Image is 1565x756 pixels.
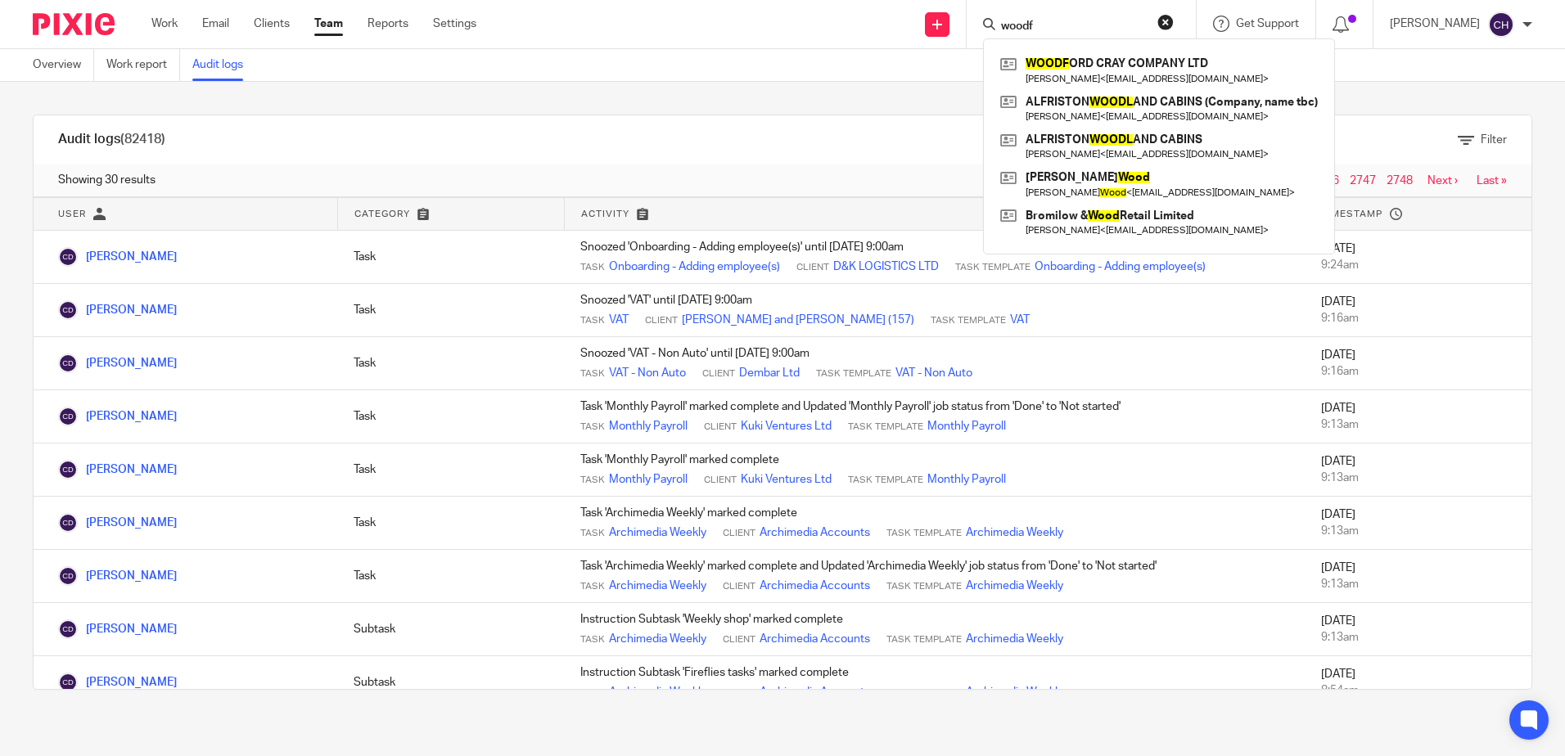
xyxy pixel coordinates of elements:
div: 9:24am [1321,257,1515,273]
img: Chris Demetriou [58,247,78,267]
span: Task [580,421,605,434]
a: [PERSON_NAME] [58,304,177,316]
span: Task Template [848,421,923,434]
span: Client [704,474,737,487]
td: [DATE] [1305,550,1531,603]
span: Task Template [886,580,962,593]
td: Instruction Subtask 'Fireflies tasks' marked complete [564,656,1305,709]
td: [DATE] [1305,656,1531,709]
a: Monthly Payroll [609,471,688,488]
td: Task [337,497,564,550]
td: Snoozed 'Onboarding - Adding employee(s)' until [DATE] 9:00am [564,231,1305,284]
span: Task Template [955,261,1031,274]
td: Task 'Monthly Payroll' marked complete and Updated 'Monthly Payroll' job status from 'Done' to 'N... [564,390,1305,443]
span: Task [580,314,605,327]
td: [DATE] [1305,603,1531,656]
button: Clear [1157,14,1174,30]
a: Last » [1477,175,1507,187]
div: 9:13am [1321,576,1515,592]
a: [PERSON_NAME] [58,517,177,529]
img: Chris Demetriou [58,619,78,639]
a: Work report [106,49,180,81]
a: Archimedia Weekly [609,631,706,647]
a: Kuki Ventures Ltd [741,471,832,488]
img: Chris Demetriou [58,407,78,426]
a: Archimedia Accounts [760,524,870,541]
a: VAT [609,312,629,328]
span: Get Support [1236,18,1299,29]
td: Task 'Archimedia Weekly' marked complete [564,497,1305,550]
td: Instruction Subtask 'Weekly shop' marked complete [564,603,1305,656]
a: [PERSON_NAME] [58,464,177,475]
img: Chris Demetriou [58,673,78,692]
td: Subtask [337,656,564,709]
span: Task Template [931,314,1006,327]
a: [PERSON_NAME] [58,358,177,369]
img: Chris Demetriou [58,353,78,373]
span: Task Template [848,474,923,487]
td: [DATE] [1305,337,1531,390]
td: [DATE] [1305,284,1531,337]
span: Showing 30 results [58,172,156,188]
p: [PERSON_NAME] [1390,16,1480,32]
td: Snoozed 'VAT - Non Auto' until [DATE] 9:00am [564,337,1305,390]
a: Dembar Ltd [739,365,800,381]
span: Activity [581,209,629,218]
div: 9:13am [1321,470,1515,486]
a: [PERSON_NAME] [58,251,177,263]
span: Task [580,633,605,646]
nav: pager [1202,174,1507,187]
a: Audit logs [192,49,255,81]
a: Monthly Payroll [927,418,1006,434]
input: Search [999,20,1147,34]
a: Next › [1427,175,1458,187]
td: Task [337,337,564,390]
a: [PERSON_NAME] [58,677,177,688]
span: Task [580,367,605,380]
img: Chris Demetriou [58,460,78,479]
td: Task [337,231,564,284]
td: [DATE] [1305,443,1531,497]
div: 9:16am [1321,310,1515,326]
a: Archimedia Weekly [966,578,1063,594]
span: Timestamp [1321,209,1382,218]
span: Task [580,261,605,274]
a: Clients [254,16,290,32]
a: Archimedia Weekly [609,524,706,541]
td: Task [337,390,564,443]
td: [DATE] [1305,497,1531,550]
span: Task Template [816,367,891,380]
span: Client [645,314,678,327]
span: Task Template [886,527,962,540]
img: Pixie [33,13,115,35]
div: 9:16am [1321,363,1515,380]
a: VAT - Non Auto [895,365,972,381]
a: Reports [368,16,408,32]
span: Task Template [886,686,962,700]
td: Task [337,550,564,603]
a: Archimedia Accounts [760,578,870,594]
a: Onboarding - Adding employee(s) [1035,259,1206,275]
a: D&K LOGISTICS LTD [833,259,939,275]
span: Client [723,633,755,646]
span: Task [580,580,605,593]
span: Client [796,261,829,274]
span: Client [723,686,755,700]
td: Snoozed 'VAT' until [DATE] 9:00am [564,284,1305,337]
a: Work [151,16,178,32]
div: 8:54am [1321,682,1515,699]
a: Onboarding - Adding employee(s) [609,259,780,275]
a: Archimedia Accounts [760,631,870,647]
a: Archimedia Weekly [609,684,706,700]
div: 9:13am [1321,629,1515,646]
td: [DATE] [1305,231,1531,284]
a: Email [202,16,229,32]
span: Client [702,367,735,380]
a: Archimedia Weekly [966,631,1063,647]
span: Client [723,580,755,593]
td: Task [337,284,564,337]
a: Archimedia Weekly [966,524,1063,541]
a: VAT - Non Auto [609,365,686,381]
a: Archimedia Weekly [609,578,706,594]
a: Archimedia Weekly [966,684,1063,700]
